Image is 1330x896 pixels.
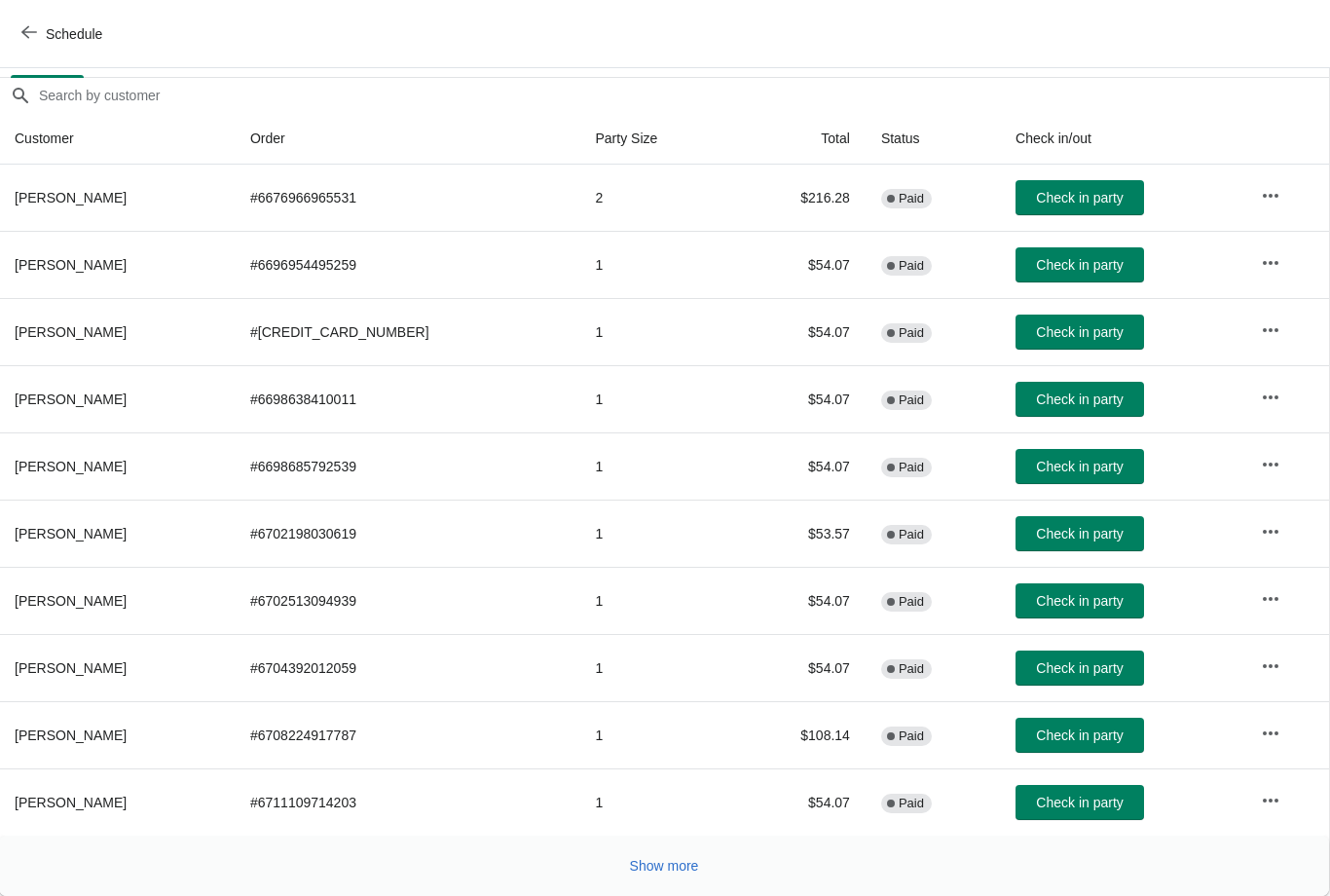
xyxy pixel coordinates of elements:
td: $54.07 [733,298,866,365]
span: [PERSON_NAME] [15,795,127,810]
input: Search by customer [38,78,1329,113]
td: # 6704392012059 [235,634,580,701]
button: Check in party [1016,247,1144,282]
th: Check in/out [1000,113,1245,165]
td: 1 [580,231,734,298]
td: 1 [580,567,734,634]
td: 1 [580,365,734,432]
span: Check in party [1036,795,1123,810]
td: # 6698638410011 [235,365,580,432]
span: Paid [899,392,924,408]
td: 1 [580,298,734,365]
td: $54.07 [733,634,866,701]
span: [PERSON_NAME] [15,593,127,609]
button: Check in party [1016,785,1144,820]
td: $54.07 [733,231,866,298]
td: $53.57 [733,500,866,567]
span: [PERSON_NAME] [15,728,127,743]
td: # 6676966965531 [235,165,580,231]
td: 1 [580,634,734,701]
span: Check in party [1036,392,1123,407]
span: Schedule [46,26,102,42]
button: Check in party [1016,449,1144,484]
span: Check in party [1036,526,1123,541]
span: Paid [899,527,924,542]
td: $108.14 [733,701,866,768]
td: # 6698685792539 [235,432,580,500]
span: Paid [899,796,924,811]
span: Check in party [1036,593,1123,609]
span: Paid [899,661,924,677]
td: # 6696954495259 [235,231,580,298]
span: Paid [899,258,924,274]
button: Schedule [10,17,118,52]
button: Check in party [1016,583,1144,618]
td: # 6711109714203 [235,768,580,836]
td: 1 [580,500,734,567]
span: [PERSON_NAME] [15,392,127,407]
td: 1 [580,768,734,836]
td: # [CREDIT_CARD_NUMBER] [235,298,580,365]
span: [PERSON_NAME] [15,257,127,273]
th: Party Size [580,113,734,165]
button: Check in party [1016,516,1144,551]
button: Show more [622,848,707,883]
span: Check in party [1036,459,1123,474]
span: [PERSON_NAME] [15,526,127,541]
th: Order [235,113,580,165]
button: Check in party [1016,651,1144,686]
span: Check in party [1036,190,1123,205]
span: Paid [899,728,924,744]
button: Check in party [1016,315,1144,350]
span: [PERSON_NAME] [15,459,127,474]
button: Check in party [1016,382,1144,417]
td: $54.07 [733,768,866,836]
td: # 6702513094939 [235,567,580,634]
span: Paid [899,325,924,341]
th: Status [866,113,1000,165]
span: [PERSON_NAME] [15,660,127,676]
span: [PERSON_NAME] [15,324,127,340]
span: Paid [899,460,924,475]
span: Paid [899,191,924,206]
td: 1 [580,701,734,768]
span: [PERSON_NAME] [15,190,127,205]
span: Show more [630,858,699,874]
span: Check in party [1036,257,1123,273]
td: $54.07 [733,365,866,432]
button: Check in party [1016,180,1144,215]
span: Paid [899,594,924,610]
td: $216.28 [733,165,866,231]
td: 1 [580,432,734,500]
span: Check in party [1036,728,1123,743]
td: # 6708224917787 [235,701,580,768]
td: $54.07 [733,432,866,500]
span: Check in party [1036,324,1123,340]
button: Check in party [1016,718,1144,753]
td: 2 [580,165,734,231]
td: # 6702198030619 [235,500,580,567]
td: $54.07 [733,567,866,634]
span: Check in party [1036,660,1123,676]
th: Total [733,113,866,165]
